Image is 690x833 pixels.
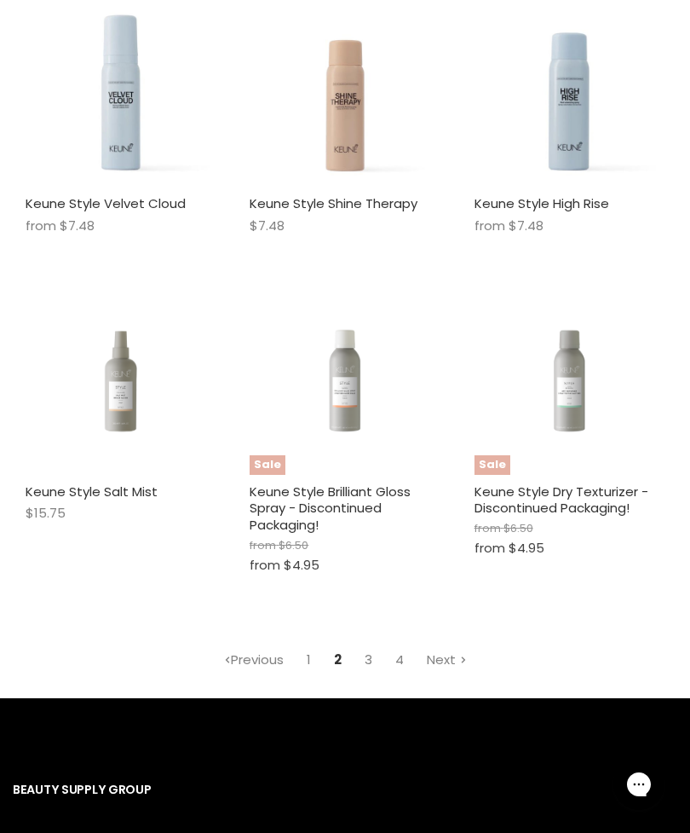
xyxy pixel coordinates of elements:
span: from [474,539,505,557]
span: $7.48 [60,217,95,234]
iframe: Gorgias live chat messenger [605,753,673,816]
span: from [474,520,501,536]
a: Keune Style Salt Mist [26,284,216,474]
a: Keune Style Salt Mist [26,483,158,500]
img: Keune Style Salt Mist [26,309,216,449]
a: Keune Style Shine Therapy [250,194,417,212]
span: 2 [325,645,351,674]
img: Keune Style Brilliant Gloss Spray - Discontinued Packaging! [250,309,440,449]
a: 1 [297,645,320,674]
span: from [26,217,56,234]
a: Keune Style High Rise [474,194,609,212]
a: Keune Style Brilliant Gloss Spray - Discontinued Packaging! [250,483,411,534]
a: Keune Style Dry Texturizer - Discontinued Packaging!Sale [474,284,664,474]
span: $15.75 [26,504,66,522]
a: Keune Style Dry Texturizer - Discontinued Packaging! [474,483,648,518]
span: Sale [474,455,510,475]
span: $6.50 [279,537,308,553]
a: Keune Style Velvet Cloud [26,194,186,212]
span: from [250,556,280,574]
a: 4 [386,645,413,674]
a: Keune Style Brilliant Gloss Spray - Discontinued Packaging!Sale [250,284,440,474]
span: from [250,537,276,553]
span: from [474,217,505,234]
span: $4.95 [284,556,319,574]
a: Next [417,645,476,674]
span: $6.50 [503,520,533,536]
span: Sale [250,455,285,475]
img: Keune Style Dry Texturizer - Discontinued Packaging! [474,309,664,449]
a: 3 [355,645,382,674]
span: $7.48 [250,217,285,234]
span: $7.48 [509,217,543,234]
a: Previous [215,645,293,674]
span: $4.95 [509,539,544,557]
